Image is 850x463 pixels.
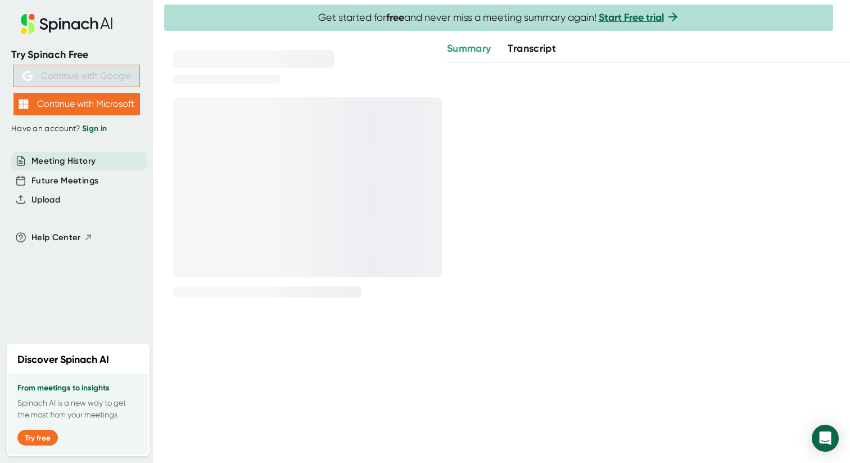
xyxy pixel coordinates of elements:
[11,124,142,134] div: Have an account?
[508,41,556,56] button: Transcript
[11,48,142,61] div: Try Spinach Free
[447,42,491,55] span: Summary
[599,11,664,24] a: Start Free trial
[17,430,58,446] button: Try free
[17,384,139,393] h3: From meetings to insights
[17,352,109,367] h2: Discover Spinach AI
[17,397,139,421] p: Spinach AI is a new way to get the most from your meetings
[812,425,839,452] div: Open Intercom Messenger
[386,11,404,24] b: free
[13,93,140,115] button: Continue with Microsoft
[31,174,98,187] button: Future Meetings
[447,41,491,56] button: Summary
[31,231,93,244] button: Help Center
[318,11,680,24] span: Get started for and never miss a meeting summary again!
[82,124,107,133] a: Sign in
[508,42,556,55] span: Transcript
[31,194,60,206] button: Upload
[22,71,33,81] img: Aehbyd4JwY73AAAAAElFTkSuQmCC
[31,231,81,244] span: Help Center
[31,155,96,168] button: Meeting History
[13,65,140,87] button: Continue with Google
